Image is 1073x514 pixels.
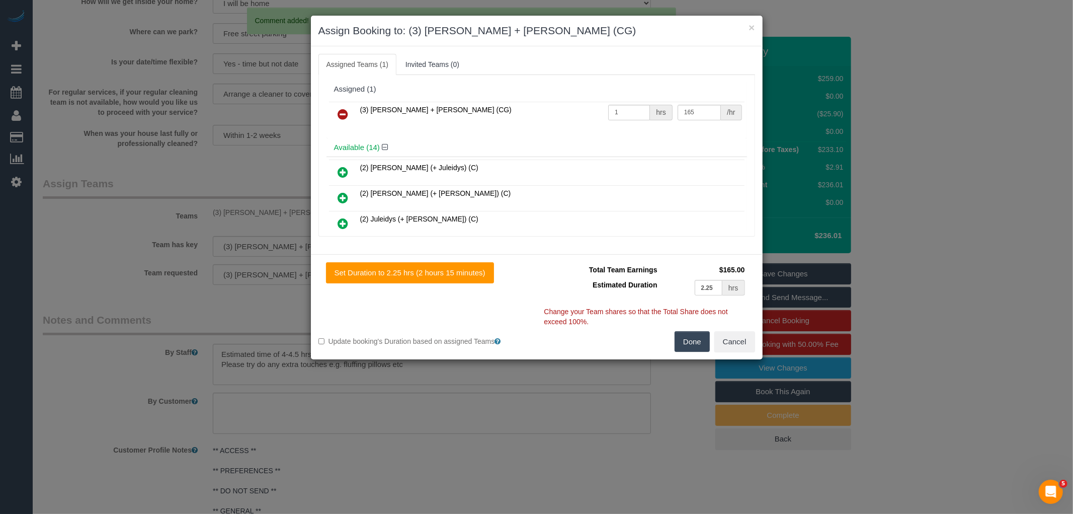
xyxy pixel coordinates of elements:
button: × [749,22,755,33]
span: 5 [1059,480,1067,488]
a: Invited Teams (0) [397,54,467,75]
iframe: Intercom live chat [1039,480,1063,504]
div: Assigned (1) [334,85,739,94]
span: (2) [PERSON_NAME] (+ [PERSON_NAME]) (C) [360,189,511,197]
div: hrs [650,105,672,120]
label: Update booking's Duration based on assigned Teams [318,336,529,346]
div: /hr [721,105,741,120]
button: Set Duration to 2.25 hrs (2 hours 15 minutes) [326,262,494,283]
button: Cancel [714,331,755,352]
h4: Available (14) [334,143,739,152]
span: (3) [PERSON_NAME] + [PERSON_NAME] (CG) [360,106,512,114]
div: hrs [722,280,745,296]
button: Done [675,331,710,352]
input: Update booking's Duration based on assigned Teams [318,338,325,345]
span: (2) Juleidys (+ [PERSON_NAME]) (C) [360,215,478,223]
span: (2) [PERSON_NAME] (+ Juleidys) (C) [360,164,478,172]
a: Assigned Teams (1) [318,54,396,75]
td: $165.00 [660,262,748,277]
span: Estimated Duration [593,281,657,289]
h3: Assign Booking to: (3) [PERSON_NAME] + [PERSON_NAME] (CG) [318,23,755,38]
td: Total Team Earnings [544,262,660,277]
